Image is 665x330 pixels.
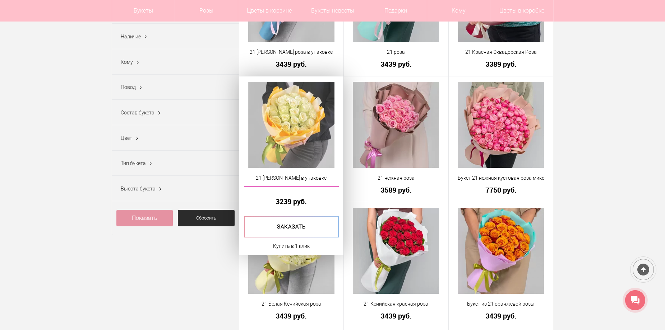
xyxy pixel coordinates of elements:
[453,312,549,320] a: 3439 руб.
[458,208,544,294] img: Букет из 21 оранжевой розы
[121,160,146,166] span: Тип букета
[121,186,156,192] span: Высота букета
[121,135,132,141] span: Цвет
[348,300,444,308] a: 21 Кенийская красная роза
[244,60,339,68] a: 3439 руб.
[121,59,133,65] span: Кому
[348,174,444,182] a: 21 нежная роза
[116,210,173,226] a: Показать
[244,48,339,56] a: 21 [PERSON_NAME] роза в упаковке
[453,300,549,308] a: Букет из 21 оранжевой розы
[121,84,136,90] span: Повод
[348,186,444,194] a: 3589 руб.
[348,48,444,56] a: 21 роза
[244,174,339,182] a: 21 [PERSON_NAME] в упаковке
[353,208,439,294] img: 21 Кенийская красная роза
[178,210,235,226] a: Сбросить
[453,48,549,56] a: 21 Красная Эквадорская Роза
[453,186,549,194] a: 7750 руб.
[248,82,334,168] img: 21 Роза Мондиаль в упаковке
[453,174,549,182] a: Букет 21 нежная кустовая роза микс
[458,82,544,168] img: Букет 21 нежная кустовая роза микс
[244,300,339,308] a: 21 Белая Кенийская роза
[121,110,154,115] span: Состав букета
[121,34,141,39] span: Наличие
[453,60,549,68] a: 3389 руб.
[348,60,444,68] a: 3439 руб.
[244,198,339,205] a: 3239 руб.
[348,312,444,320] a: 3439 руб.
[244,312,339,320] a: 3439 руб.
[273,242,310,250] a: Купить в 1 клик
[353,82,439,168] img: 21 нежная роза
